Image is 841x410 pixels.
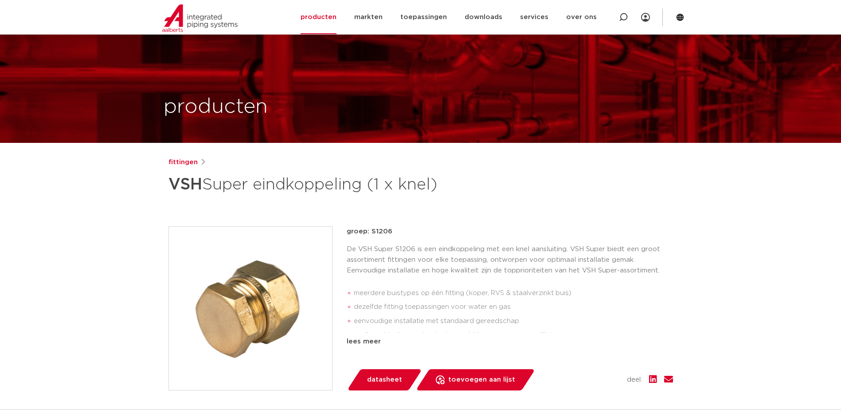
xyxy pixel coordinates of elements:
[347,226,673,237] p: groep: S1206
[354,328,673,343] li: snelle verbindingstechnologie waarbij her-montage mogelijk is
[164,93,268,121] h1: producten
[354,314,673,328] li: eenvoudige installatie met standaard gereedschap
[168,157,198,168] a: fittingen
[347,244,673,276] p: De VSH Super S1206 is een eindkoppeling met een knel aansluiting. VSH Super biedt een groot assor...
[367,373,402,387] span: datasheet
[168,171,501,198] h1: Super eindkoppeling (1 x knel)
[354,286,673,300] li: meerdere buistypes op één fitting (koper, RVS & staalverzinkt buis)
[169,227,332,390] img: Product Image for VSH Super eindkoppeling (1 x knel)
[168,177,202,193] strong: VSH
[627,375,642,385] span: deel:
[448,373,515,387] span: toevoegen aan lijst
[347,336,673,347] div: lees meer
[354,300,673,314] li: dezelfde fitting toepassingen voor water en gas
[347,369,422,390] a: datasheet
